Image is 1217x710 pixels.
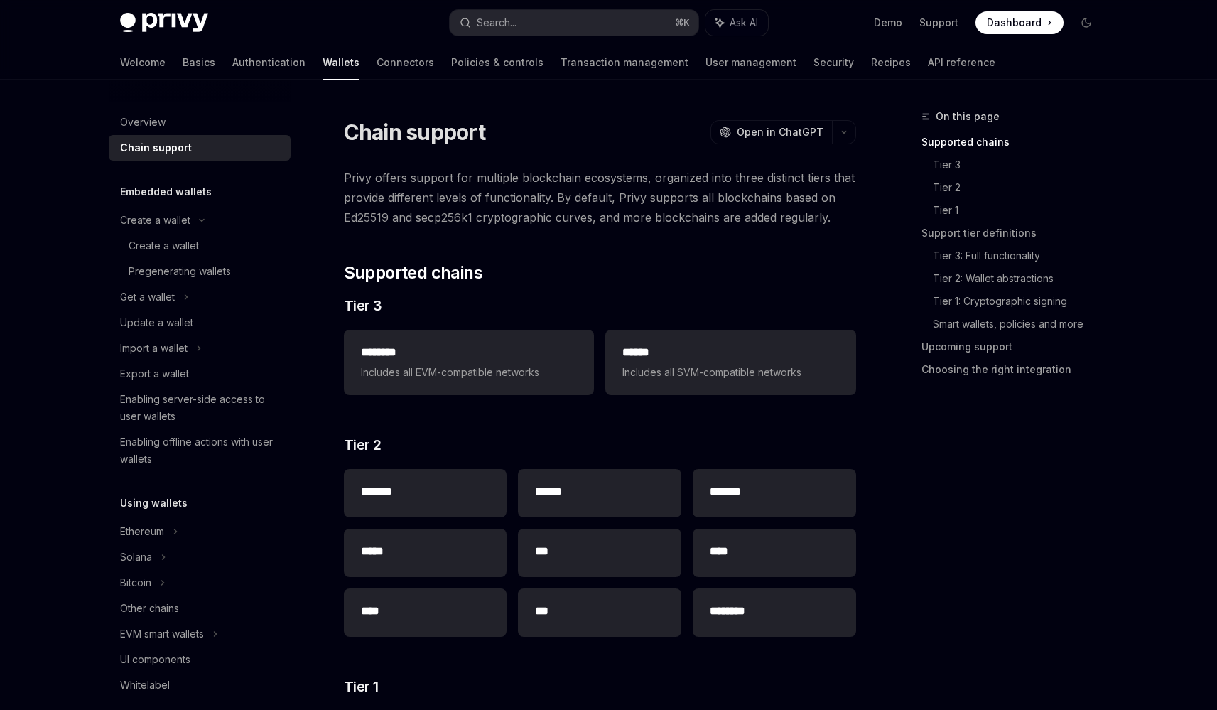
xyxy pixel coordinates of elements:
[109,647,291,672] a: UI components
[710,120,832,144] button: Open in ChatGPT
[975,11,1064,34] a: Dashboard
[120,600,179,617] div: Other chains
[120,139,192,156] div: Chain support
[450,10,698,36] button: Search...⌘K
[120,340,188,357] div: Import a wallet
[109,596,291,621] a: Other chains
[344,296,382,316] span: Tier 3
[921,358,1109,381] a: Choosing the right integration
[921,222,1109,244] a: Support tier definitions
[109,135,291,161] a: Chain support
[120,45,166,80] a: Welcome
[120,289,175,306] div: Get a wallet
[936,108,1000,125] span: On this page
[675,17,690,28] span: ⌘ K
[477,14,516,31] div: Search...
[622,364,838,381] span: Includes all SVM-compatible networks
[605,330,855,395] a: **** *Includes all SVM-compatible networks
[109,310,291,335] a: Update a wallet
[451,45,543,80] a: Policies & controls
[120,391,282,425] div: Enabling server-side access to user wallets
[120,13,208,33] img: dark logo
[1075,11,1098,34] button: Toggle dark mode
[120,625,204,642] div: EVM smart wallets
[120,212,190,229] div: Create a wallet
[933,267,1109,290] a: Tier 2: Wallet abstractions
[705,10,768,36] button: Ask AI
[874,16,902,30] a: Demo
[987,16,1042,30] span: Dashboard
[730,16,758,30] span: Ask AI
[813,45,854,80] a: Security
[120,574,151,591] div: Bitcoin
[933,199,1109,222] a: Tier 1
[109,233,291,259] a: Create a wallet
[933,154,1109,176] a: Tier 3
[561,45,688,80] a: Transaction management
[120,114,166,131] div: Overview
[109,361,291,387] a: Export a wallet
[120,549,152,566] div: Solana
[120,314,193,331] div: Update a wallet
[109,387,291,429] a: Enabling server-side access to user wallets
[323,45,359,80] a: Wallets
[361,364,577,381] span: Includes all EVM-compatible networks
[344,330,594,395] a: **** ***Includes all EVM-compatible networks
[109,259,291,284] a: Pregenerating wallets
[705,45,796,80] a: User management
[737,125,823,139] span: Open in ChatGPT
[120,183,212,200] h5: Embedded wallets
[933,290,1109,313] a: Tier 1: Cryptographic signing
[129,237,199,254] div: Create a wallet
[232,45,305,80] a: Authentication
[933,244,1109,267] a: Tier 3: Full functionality
[120,677,170,694] div: Whitelabel
[933,176,1109,199] a: Tier 2
[344,168,856,227] span: Privy offers support for multiple blockchain ecosystems, organized into three distinct tiers that...
[120,365,189,382] div: Export a wallet
[928,45,995,80] a: API reference
[921,335,1109,358] a: Upcoming support
[921,131,1109,154] a: Supported chains
[109,109,291,135] a: Overview
[377,45,434,80] a: Connectors
[109,672,291,698] a: Whitelabel
[344,262,482,284] span: Supported chains
[120,523,164,540] div: Ethereum
[120,651,190,668] div: UI components
[183,45,215,80] a: Basics
[344,119,485,145] h1: Chain support
[120,434,282,468] div: Enabling offline actions with user wallets
[120,495,188,512] h5: Using wallets
[933,313,1109,335] a: Smart wallets, policies and more
[344,435,382,455] span: Tier 2
[344,677,379,696] span: Tier 1
[129,263,231,280] div: Pregenerating wallets
[871,45,911,80] a: Recipes
[919,16,958,30] a: Support
[109,429,291,472] a: Enabling offline actions with user wallets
